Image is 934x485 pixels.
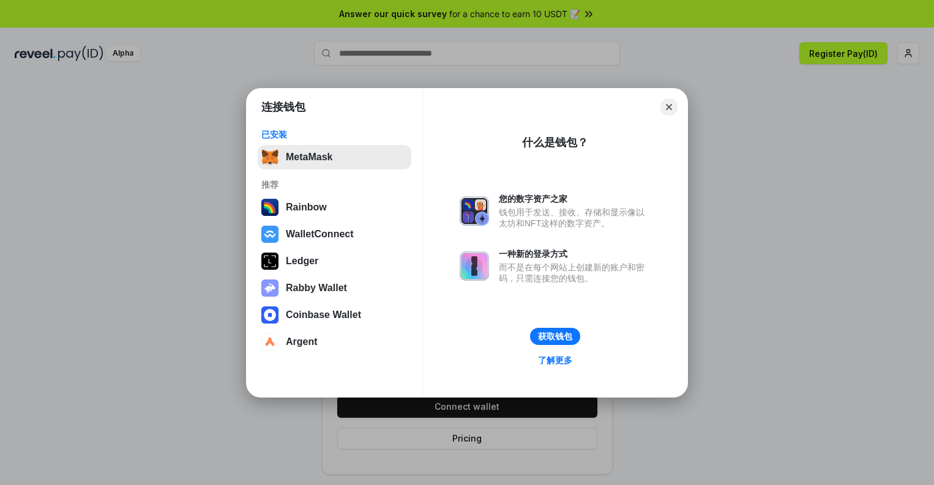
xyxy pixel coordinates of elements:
div: Coinbase Wallet [286,309,361,320]
div: 什么是钱包？ [522,135,588,150]
img: svg+xml,%3Csvg%20xmlns%3D%22http%3A%2F%2Fwww.w3.org%2F2000%2Fsvg%22%20width%3D%2228%22%20height%3... [261,253,278,270]
div: Ledger [286,256,318,267]
img: svg+xml,%3Csvg%20width%3D%2228%22%20height%3D%2228%22%20viewBox%3D%220%200%2028%2028%22%20fill%3D... [261,306,278,324]
div: 一种新的登录方式 [499,248,651,259]
button: Coinbase Wallet [258,303,411,327]
a: 了解更多 [531,352,580,368]
button: Rainbow [258,195,411,220]
img: svg+xml,%3Csvg%20width%3D%2228%22%20height%3D%2228%22%20viewBox%3D%220%200%2028%2028%22%20fill%3D... [261,333,278,350]
div: 钱包用于发送、接收、存储和显示像以太坊和NFT这样的数字资产。 [499,207,651,229]
div: 推荐 [261,179,408,190]
div: 了解更多 [538,355,572,366]
img: svg+xml,%3Csvg%20fill%3D%22none%22%20height%3D%2233%22%20viewBox%3D%220%200%2035%2033%22%20width%... [261,149,278,166]
img: svg+xml,%3Csvg%20width%3D%22120%22%20height%3D%22120%22%20viewBox%3D%220%200%20120%20120%22%20fil... [261,199,278,216]
button: Rabby Wallet [258,276,411,300]
button: Argent [258,330,411,354]
div: 而不是在每个网站上创建新的账户和密码，只需连接您的钱包。 [499,262,651,284]
img: svg+xml,%3Csvg%20xmlns%3D%22http%3A%2F%2Fwww.w3.org%2F2000%2Fsvg%22%20fill%3D%22none%22%20viewBox... [261,280,278,297]
button: 获取钱包 [530,328,580,345]
div: 获取钱包 [538,331,572,342]
div: MetaMask [286,152,332,163]
h1: 连接钱包 [261,100,305,114]
img: svg+xml,%3Csvg%20width%3D%2228%22%20height%3D%2228%22%20viewBox%3D%220%200%2028%2028%22%20fill%3D... [261,226,278,243]
button: MetaMask [258,145,411,169]
div: Rabby Wallet [286,283,347,294]
div: Rainbow [286,202,327,213]
button: Ledger [258,249,411,273]
button: WalletConnect [258,222,411,246]
img: svg+xml,%3Csvg%20xmlns%3D%22http%3A%2F%2Fwww.w3.org%2F2000%2Fsvg%22%20fill%3D%22none%22%20viewBox... [460,196,489,226]
div: 您的数字资产之家 [499,193,651,204]
div: WalletConnect [286,229,354,240]
div: 已安装 [261,129,408,140]
div: Argent [286,336,318,347]
button: Close [660,98,678,116]
img: svg+xml,%3Csvg%20xmlns%3D%22http%3A%2F%2Fwww.w3.org%2F2000%2Fsvg%22%20fill%3D%22none%22%20viewBox... [460,251,489,281]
